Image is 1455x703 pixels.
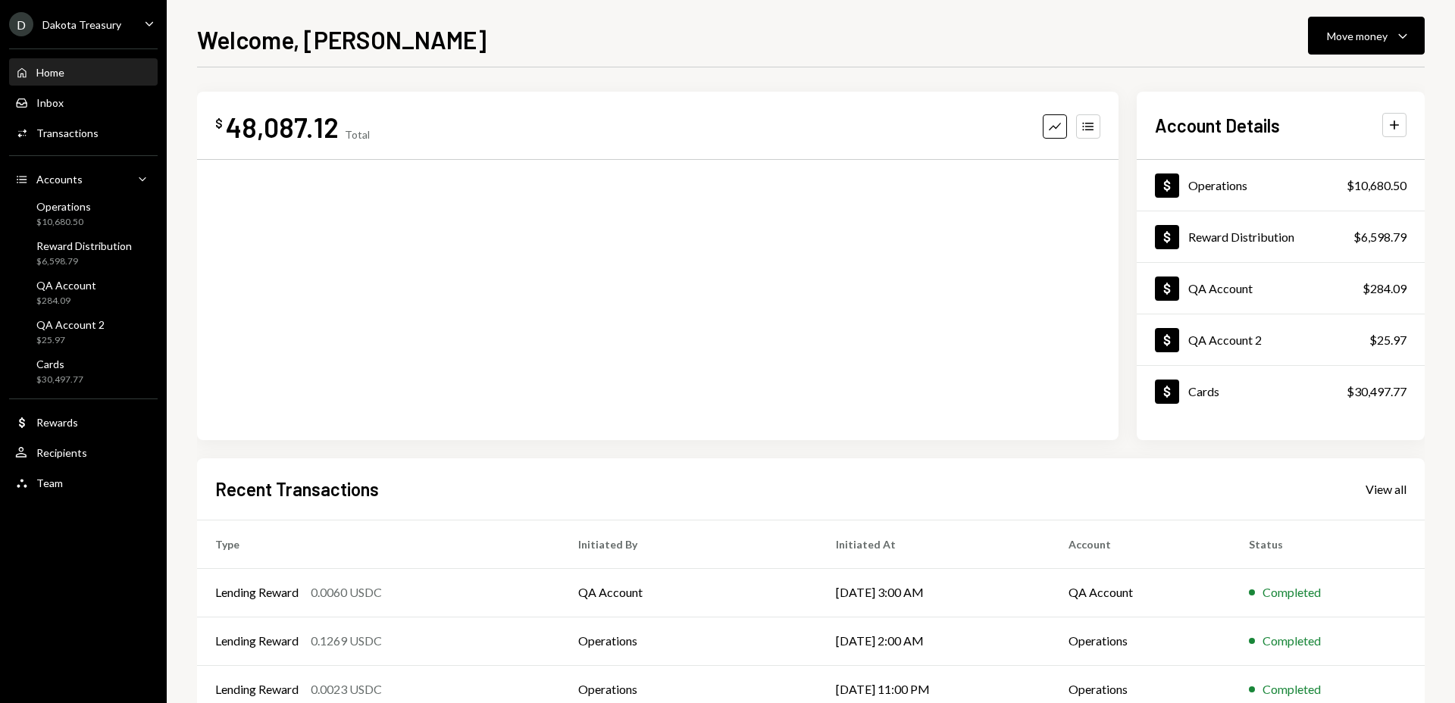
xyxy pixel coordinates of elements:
a: Operations$10,680.50 [1137,160,1425,211]
div: Recipients [36,446,87,459]
div: Cards [36,358,83,370]
div: $10,680.50 [1347,177,1406,195]
div: Reward Distribution [36,239,132,252]
div: $10,680.50 [36,216,91,229]
a: Recipients [9,439,158,466]
div: Operations [1188,178,1247,192]
div: 48,087.12 [226,110,339,144]
div: $284.09 [1363,280,1406,298]
td: Operations [560,617,818,665]
div: Total [345,128,370,141]
div: $30,497.77 [1347,383,1406,401]
div: Lending Reward [215,680,299,698]
div: Completed [1263,583,1321,601]
div: Reward Distribution [1188,230,1294,244]
div: QA Account [1188,281,1253,295]
a: QA Account$284.09 [1137,263,1425,314]
a: Reward Distribution$6,598.79 [1137,211,1425,262]
td: [DATE] 2:00 AM [818,617,1051,665]
th: Status [1231,520,1425,568]
div: $ [215,116,223,131]
a: Operations$10,680.50 [9,195,158,232]
div: Accounts [36,173,83,186]
button: Move money [1308,17,1425,55]
div: 0.0023 USDC [311,680,382,698]
div: 0.0060 USDC [311,583,382,601]
a: Inbox [9,89,158,116]
div: QA Account 2 [36,318,105,331]
div: $25.97 [1369,331,1406,349]
div: Operations [36,200,91,213]
h2: Recent Transactions [215,476,379,501]
a: Team [9,469,158,496]
div: Dakota Treasury [42,18,121,31]
div: $6,598.79 [1353,228,1406,246]
a: View all [1366,480,1406,497]
div: Inbox [36,96,64,109]
a: Home [9,58,158,86]
td: QA Account [560,568,818,617]
td: Operations [1050,617,1231,665]
div: Move money [1327,28,1388,44]
a: Cards$30,497.77 [9,353,158,389]
div: D [9,12,33,36]
td: [DATE] 3:00 AM [818,568,1051,617]
a: Cards$30,497.77 [1137,366,1425,417]
a: QA Account$284.09 [9,274,158,311]
th: Initiated At [818,520,1051,568]
a: Rewards [9,408,158,436]
div: Lending Reward [215,583,299,601]
div: $30,497.77 [36,373,83,386]
th: Initiated By [560,520,818,568]
div: Cards [1188,384,1219,398]
div: $284.09 [36,295,96,308]
a: QA Account 2$25.97 [9,314,158,350]
div: $6,598.79 [36,255,132,268]
td: QA Account [1050,568,1231,617]
div: Transactions [36,127,99,139]
div: 0.1269 USDC [311,632,382,650]
h1: Welcome, [PERSON_NAME] [197,24,487,55]
div: View all [1366,482,1406,497]
a: Transactions [9,119,158,146]
a: Reward Distribution$6,598.79 [9,235,158,271]
div: Rewards [36,416,78,429]
div: Team [36,476,63,489]
th: Account [1050,520,1231,568]
div: Completed [1263,680,1321,698]
a: QA Account 2$25.97 [1137,314,1425,365]
div: QA Account 2 [1188,333,1262,347]
h2: Account Details [1155,113,1280,138]
a: Accounts [9,165,158,192]
th: Type [197,520,560,568]
div: Home [36,66,64,79]
div: Lending Reward [215,632,299,650]
div: Completed [1263,632,1321,650]
div: $25.97 [36,334,105,347]
div: QA Account [36,279,96,292]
